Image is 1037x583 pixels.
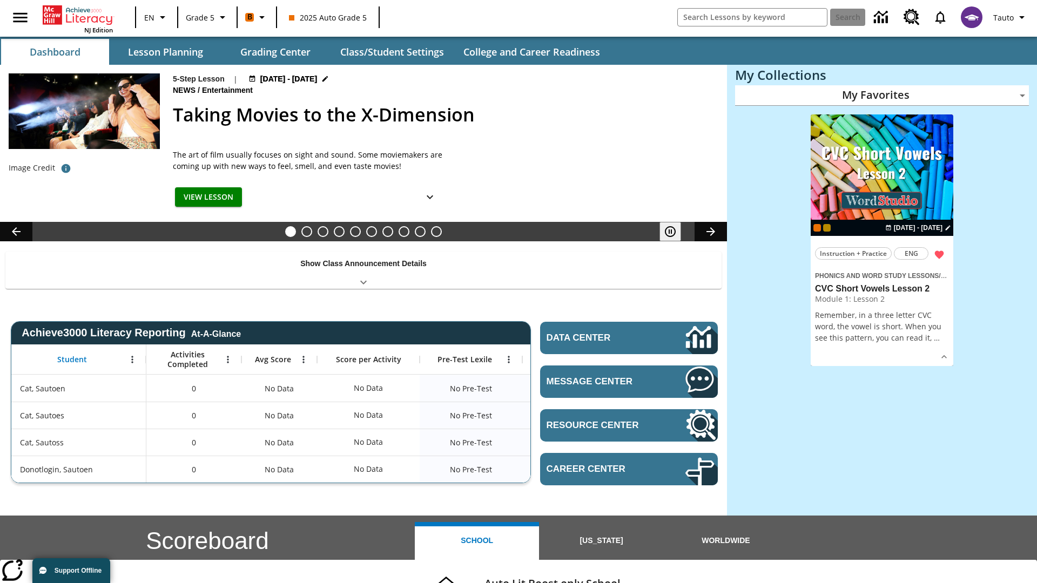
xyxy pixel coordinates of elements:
[192,383,196,394] span: 0
[301,226,312,237] button: Slide 2 Born to Dirt Bike
[255,355,291,364] span: Avg Score
[431,226,442,237] button: Slide 10 Sleepless in the Animal Kingdom
[961,6,982,28] img: avatar image
[20,464,93,475] span: Donotlogin, Sautoen
[348,404,388,426] div: No Data, Cat, Sautoes
[9,162,55,173] p: Image Credit
[450,410,492,421] span: No Pre-Test, Cat, Sautoes
[20,437,64,448] span: Cat, Sautoss
[146,429,241,456] div: 0, Cat, Sautoss
[241,402,317,429] div: No Data, Cat, Sautoes
[455,39,609,65] button: College and Career Readiness
[811,114,953,367] div: lesson details
[415,226,426,237] button: Slide 9 Making a Difference for the Planet
[202,85,255,97] span: Entertainment
[366,226,377,237] button: Slide 6 One Idea, Lots of Hard Work
[246,73,332,85] button: Aug 24 - Aug 24 Choose Dates
[55,567,102,574] span: Support Offline
[867,3,897,32] a: Data Center
[540,365,718,398] a: Message Center
[247,10,252,24] span: B
[547,333,649,343] span: Data Center
[522,456,625,483] div: No Data, Donotlogin, Sautoen
[823,224,831,232] div: New 2025 class
[815,269,949,281] span: Topic: Phonics and Word Study Lessons/CVC Short Vowels
[192,464,196,475] span: 0
[22,327,241,339] span: Achieve3000 Literacy Reporting
[547,376,653,387] span: Message Center
[191,327,241,339] div: At-A-Glance
[813,224,821,232] span: Current Class
[522,375,625,402] div: No Data, Cat, Sautoen
[883,223,953,233] button: Aug 25 - Aug 25 Choose Dates
[930,245,949,265] button: Remove from Favorites
[84,26,113,34] span: NJ Edition
[989,8,1033,27] button: Profile/Settings
[181,8,233,27] button: Grade: Grade 5, Select a grade
[820,248,887,259] span: Instruction + Practice
[450,383,492,394] span: No Pre-Test, Cat, Sautoen
[192,410,196,421] span: 0
[897,3,926,32] a: Resource Center, Will open in new tab
[144,12,154,23] span: EN
[547,420,653,431] span: Resource Center
[939,270,946,280] span: /
[173,73,225,85] p: 5-Step Lesson
[926,3,954,31] a: Notifications
[1,39,109,65] button: Dashboard
[815,309,949,343] p: Remember, in a three letter CVC word, the vowel is short. When you see this pattern, you can read...
[348,377,388,399] div: No Data, Cat, Sautoen
[350,226,361,237] button: Slide 5 What's the Big Idea?
[300,258,427,269] p: Show Class Announcement Details
[894,247,928,260] button: ENG
[815,272,939,280] span: Phonics and Word Study Lessons
[221,39,329,65] button: Grading Center
[941,272,997,280] span: CVC Short Vowels
[522,402,625,429] div: No Data, Cat, Sautoes
[348,431,388,453] div: No Data, Cat, Sautoss
[32,558,110,583] button: Support Offline
[173,101,714,128] h2: Taking Movies to the X-Dimension
[336,355,401,364] span: Score per Activity
[260,73,317,85] span: [DATE] - [DATE]
[173,149,443,172] p: The art of film usually focuses on sight and sound. Some moviemakers are coming up with new ways ...
[936,349,952,365] button: Show Details
[815,283,949,295] h3: CVC Short Vowels Lesson 2
[659,222,681,241] button: Pause
[437,355,492,364] span: Pre-Test Lexile
[5,252,722,289] div: Show Class Announcement Details
[664,522,788,560] button: Worldwide
[540,322,718,354] a: Data Center
[450,437,492,448] span: No Pre-Test, Cat, Sautoss
[241,8,273,27] button: Boost Class color is orange. Change class color
[318,226,328,237] button: Slide 3 Do You Want Fries With That?
[399,226,409,237] button: Slide 8 Career Lesson
[382,226,393,237] button: Slide 7 Pre-release lesson
[285,226,296,237] button: Slide 1 Taking Movies to the X-Dimension
[241,456,317,483] div: No Data, Donotlogin, Sautoen
[233,73,238,85] span: |
[175,187,242,207] button: View Lesson
[540,453,718,485] a: Career Center
[289,12,367,23] span: 2025 Auto Grade 5
[735,85,1029,106] div: My Favorites
[295,351,312,368] button: Open Menu
[501,351,517,368] button: Open Menu
[934,333,940,343] span: …
[415,522,539,560] button: School
[450,464,492,475] span: No Pre-Test, Donotlogin, Sautoen
[241,375,317,402] div: No Data, Cat, Sautoen
[20,410,64,421] span: Cat, Sautoes
[124,351,140,368] button: Open Menu
[43,3,113,34] div: Home
[419,187,441,207] button: Show Details
[57,355,87,364] span: Student
[259,458,299,480] span: No Data
[905,248,918,259] span: ENG
[334,226,345,237] button: Slide 4 Cars of the Future?
[348,458,388,480] div: No Data, Donotlogin, Sautoen
[173,85,198,97] span: News
[259,431,299,453] span: No Data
